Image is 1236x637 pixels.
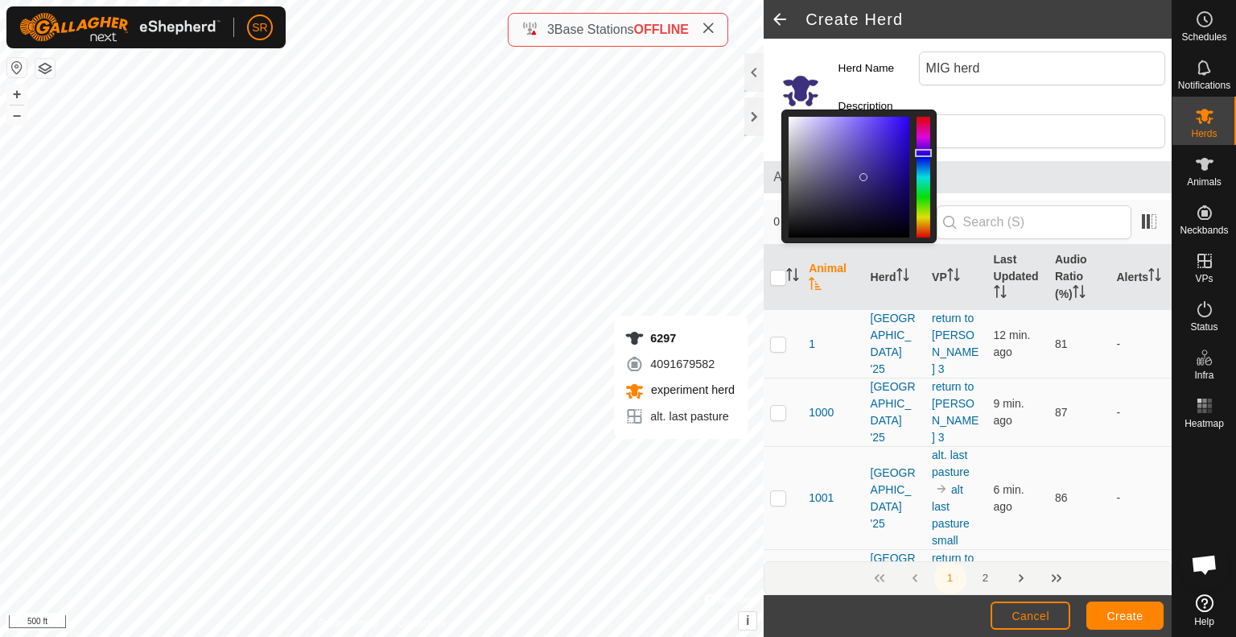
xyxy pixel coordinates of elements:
span: Herds [1191,129,1217,139]
span: 1001 [809,490,834,507]
span: Help [1194,617,1214,627]
button: + [7,85,27,104]
p-sorticon: Activate to sort [1073,287,1086,300]
button: Reset Map [7,58,27,77]
button: Last Page [1040,562,1073,594]
a: Privacy Policy [319,616,379,631]
span: 0 selected of 399 [773,213,936,230]
a: Help [1172,588,1236,633]
button: Map Layers [35,59,55,78]
img: Gallagher Logo [19,13,220,42]
span: OFFLINE [634,23,689,36]
th: Last Updated [987,245,1049,310]
span: Animals [1187,177,1222,187]
th: Alerts [1110,245,1172,310]
span: Sep 30, 2025, 7:59 PM [994,329,1031,358]
span: Base Stations [554,23,634,36]
a: alt. last pasture [932,449,970,478]
span: Sep 30, 2025, 8:02 PM [994,397,1024,427]
a: alt last pasture small [932,483,970,547]
label: Herd Name [838,52,919,85]
span: Animals [773,168,1162,187]
th: VP [925,245,987,310]
div: Open chat [1180,540,1229,589]
td: - [1110,310,1172,378]
button: – [7,105,27,125]
label: Description [838,98,919,114]
button: Cancel [991,602,1070,630]
p-sorticon: Activate to sort [947,271,960,283]
span: Cancel [1011,610,1049,623]
td: - [1110,550,1172,618]
p-sorticon: Activate to sort [1148,271,1161,283]
span: VPs [1195,274,1213,283]
p-sorticon: Activate to sort [809,279,822,292]
a: return to [PERSON_NAME] 3 [932,380,978,444]
button: Next Page [1005,562,1037,594]
div: alt. last pasture [624,407,735,426]
span: Create [1107,610,1143,623]
a: return to [PERSON_NAME] 5 [932,552,978,615]
span: Neckbands [1180,225,1228,235]
div: 6297 [624,329,735,348]
p-sorticon: Activate to sort [786,271,799,283]
span: 1000 [809,404,834,421]
span: Infra [1194,370,1213,380]
div: [GEOGRAPHIC_DATA] '25 [871,550,919,618]
span: 81 [1055,337,1068,350]
img: to [935,482,948,495]
button: 2 [970,562,1002,594]
td: - [1110,447,1172,550]
span: 1 [809,336,815,353]
span: Heatmap [1184,419,1224,428]
h2: Create Herd [805,10,1172,29]
span: 3 [547,23,554,36]
p-sorticon: Activate to sort [994,287,1007,300]
span: i [746,614,749,627]
button: 1 [934,562,966,594]
th: Audio Ratio (%) [1049,245,1110,310]
button: i [739,612,756,630]
div: [GEOGRAPHIC_DATA] '25 [871,465,919,532]
span: experiment herd [647,383,735,396]
td: - [1110,378,1172,447]
p-sorticon: Activate to sort [896,271,909,283]
a: Contact Us [398,616,445,631]
div: [GEOGRAPHIC_DATA] '25 [871,310,919,378]
span: 86 [1055,491,1068,504]
th: Herd [864,245,925,310]
div: [GEOGRAPHIC_DATA] '25 [871,378,919,446]
span: Notifications [1178,81,1230,90]
span: Schedules [1181,32,1226,42]
span: 87 [1055,406,1068,419]
th: Animal [802,245,863,310]
span: SR [252,19,267,36]
a: return to [PERSON_NAME] 3 [932,312,978,375]
button: Create [1086,602,1164,630]
div: 4091679582 [624,354,735,374]
input: Search (S) [937,205,1131,239]
span: Sep 30, 2025, 8:05 PM [994,483,1024,513]
span: Status [1190,322,1217,332]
